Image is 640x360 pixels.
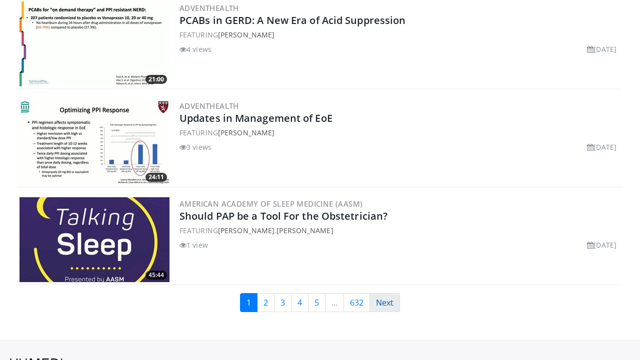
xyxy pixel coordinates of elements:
[179,240,208,250] li: 1 view
[240,293,257,312] a: 1
[179,3,239,13] a: AdventHealth
[179,209,387,223] a: Should PAP be a Tool For the Obstetrician?
[179,29,620,40] div: FEATURING
[369,293,400,312] a: Next
[145,75,167,84] span: 21:00
[179,44,211,54] li: 4 views
[179,101,239,111] a: AdventHealth
[19,1,169,86] img: e47b802f-226c-453d-84d1-842cb69d0937.300x170_q85_crop-smart_upscale.jpg
[179,142,211,152] li: 3 views
[179,13,405,27] a: PCABs in GERD: A New Era of Acid Suppression
[19,99,169,184] img: f52107e8-82d3-493c-9999-ad8dff21c5a5.300x170_q85_crop-smart_upscale.jpg
[274,293,291,312] a: 3
[19,197,169,282] img: e8c6c249-bdeb-4cec-9ab6-35d78903b640.300x170_q85_crop-smart_upscale.jpg
[587,142,616,152] li: [DATE]
[179,111,332,125] a: Updates in Management of EoE
[145,271,167,280] span: 45:44
[218,226,274,235] a: [PERSON_NAME]
[179,225,620,236] div: FEATURING ,
[179,199,362,209] a: American Academy of Sleep Medicine (AASM)
[17,293,622,312] nav: Search results pages
[19,1,169,86] a: 21:00
[587,44,616,54] li: [DATE]
[19,197,169,282] a: 45:44
[291,293,308,312] a: 4
[145,173,167,182] span: 24:11
[587,240,616,250] li: [DATE]
[218,128,274,137] a: [PERSON_NAME]
[308,293,325,312] a: 5
[257,293,274,312] a: 2
[343,293,370,312] a: 632
[218,30,274,39] a: [PERSON_NAME]
[276,226,333,235] a: [PERSON_NAME]
[179,127,620,138] div: FEATURING
[19,99,169,184] a: 24:11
